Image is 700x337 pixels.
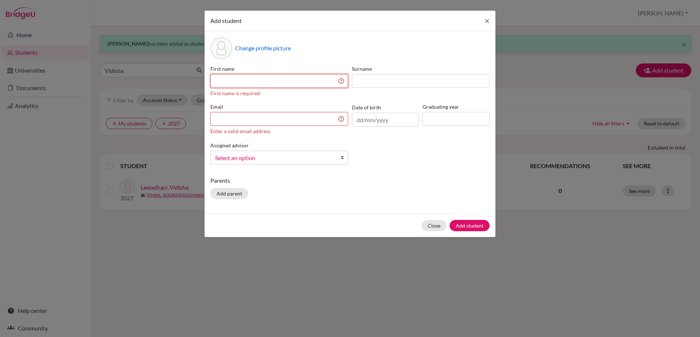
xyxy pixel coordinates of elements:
[423,103,490,111] label: Graduating year
[210,127,348,135] div: Enter a valid email address
[210,65,348,73] label: First name
[352,65,490,73] label: Surname
[210,89,348,97] div: First name is required
[421,220,447,231] button: Close
[210,37,232,59] div: Profile picture
[210,142,249,149] label: Assigned advisor
[450,220,490,231] button: Add student
[210,103,348,111] label: Email
[485,15,490,26] span: ×
[210,17,242,24] span: Add student
[352,113,419,127] input: dd/mm/yyyy
[352,104,381,111] label: Date of birth
[210,176,490,185] p: Parents
[479,11,495,31] button: Close
[215,153,334,163] span: Select an option
[210,188,248,199] button: Add parent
